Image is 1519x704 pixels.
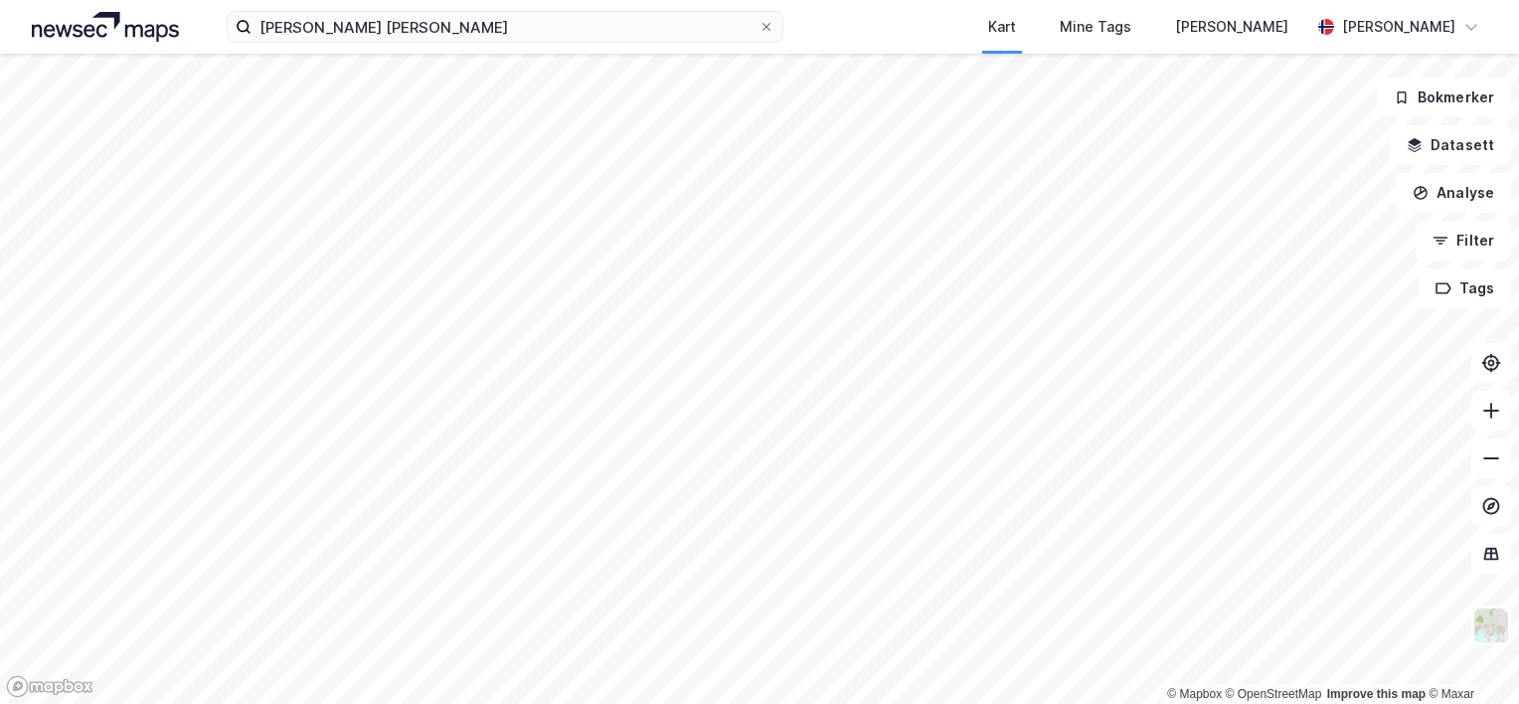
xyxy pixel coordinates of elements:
[1377,78,1511,117] button: Bokmerker
[1472,607,1510,644] img: Z
[1342,15,1455,39] div: [PERSON_NAME]
[1396,173,1511,213] button: Analyse
[1420,609,1519,704] div: Kontrollprogram for chat
[1419,268,1511,308] button: Tags
[32,12,179,42] img: logo.a4113a55bc3d86da70a041830d287a7e.svg
[1175,15,1288,39] div: [PERSON_NAME]
[988,15,1016,39] div: Kart
[1390,125,1511,165] button: Datasett
[1327,687,1426,701] a: Improve this map
[1060,15,1131,39] div: Mine Tags
[1416,221,1511,261] button: Filter
[1420,609,1519,704] iframe: Chat Widget
[1226,687,1322,701] a: OpenStreetMap
[1167,687,1222,701] a: Mapbox
[6,675,93,698] a: Mapbox homepage
[252,12,759,42] input: Søk på adresse, matrikkel, gårdeiere, leietakere eller personer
